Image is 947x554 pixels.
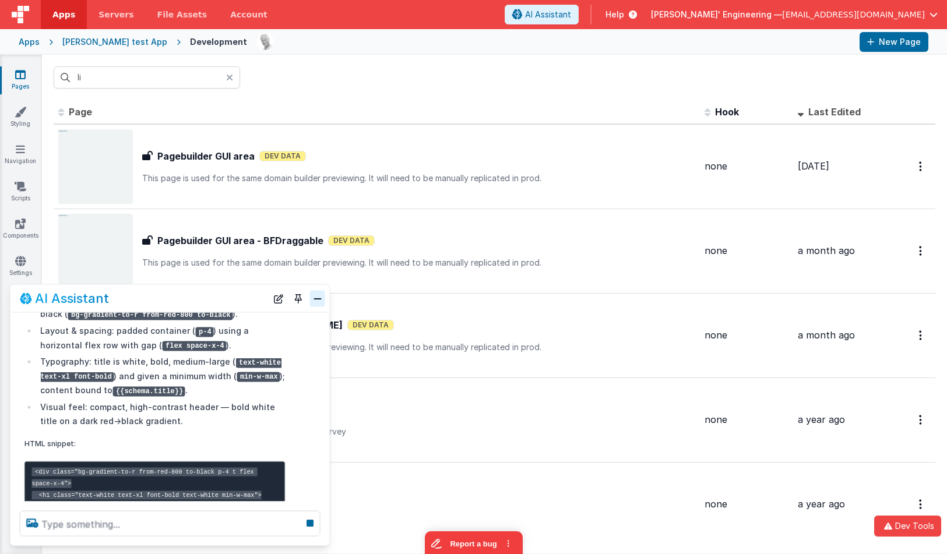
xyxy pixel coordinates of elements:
[142,341,695,353] p: This page is used for the same domain builder previewing. It will need to be manually replicated ...
[705,497,788,511] div: none
[112,386,185,396] code: {{schema.title}}
[142,172,695,184] p: This page is used for the same domain builder previewing. It will need to be manually replicated ...
[37,324,286,352] li: Layout & spacing: padded container ( ) using a horizontal flex row with gap ( ).
[328,235,375,246] span: Dev Data
[912,492,931,516] button: Options
[35,291,109,305] h2: AI Assistant
[142,426,695,437] p: Basic Bootstrap based customer satisfaction survey
[798,414,845,425] span: a year ago
[912,408,931,432] button: Options
[525,9,571,20] span: AI Assistant
[912,154,931,178] button: Options
[705,413,788,426] div: none
[52,9,75,20] span: Apps
[37,355,286,398] li: Typography: title is white, bold, medium-large ( ) and given a minimum width ( ); content bound to .
[310,290,325,306] button: Close
[715,106,739,118] span: Hook
[32,468,262,523] code: <div class="bg-gradient-to-r from-red-800 to-black p-4 t flex space-x-4"> <h1 class="text-white t...
[782,9,925,20] span: [EMAIL_ADDRESS][DOMAIN_NAME]
[798,245,855,256] span: a month ago
[142,257,695,269] p: This page is used for the same domain builder previewing. It will need to be manually replicated ...
[651,9,782,20] span: [PERSON_NAME]' Engineering —
[54,66,240,89] input: Search pages, id's ...
[860,32,928,52] button: New Page
[270,290,287,306] button: New Chat
[874,516,941,537] button: Dev Tools
[808,106,861,118] span: Last Edited
[68,310,233,320] code: bg-gradient-to-r from-red-800 to-black
[98,9,133,20] span: Servers
[157,149,255,163] h3: Pagebuilder GUI area
[259,151,306,161] span: Dev Data
[347,320,394,330] span: Dev Data
[605,9,624,20] span: Help
[705,329,788,342] div: none
[705,244,788,257] div: none
[24,437,286,449] p: HTML snippet:
[69,106,92,118] span: Page
[195,327,213,337] code: p-4
[798,160,829,172] span: [DATE]
[19,36,40,48] div: Apps
[798,498,845,510] span: a year ago
[290,290,307,306] button: Toggle Pin
[912,323,931,347] button: Options
[157,9,207,20] span: File Assets
[257,34,273,50] img: 11ac31fe5dc3d0eff3fbbbf7b26fa6e1
[798,329,855,341] span: a month ago
[651,9,938,20] button: [PERSON_NAME]' Engineering — [EMAIL_ADDRESS][DOMAIN_NAME]
[190,36,247,48] div: Development
[162,341,226,351] code: flex space-x-4
[237,372,280,382] code: min-w-max
[912,239,931,263] button: Options
[505,5,579,24] button: AI Assistant
[37,400,286,428] li: Visual feel: compact, high-contrast header — bold white title on a dark red→black gradient.
[157,234,323,248] h3: Pagebuilder GUI area - BFDraggable
[62,36,167,48] div: [PERSON_NAME] test App
[705,160,788,173] div: none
